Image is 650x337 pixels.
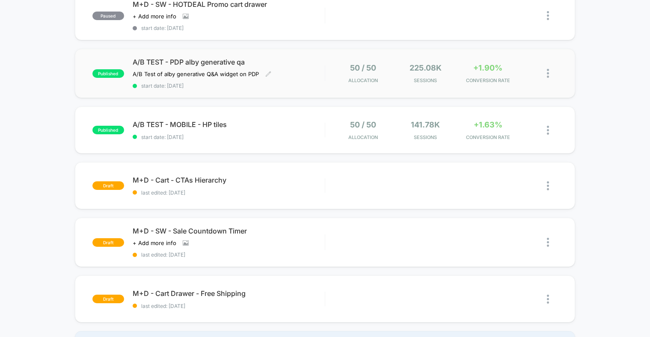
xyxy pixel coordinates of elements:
[350,63,376,72] span: 50 / 50
[92,126,124,134] span: published
[133,58,325,66] span: A/B TEST - PDP alby generative qa
[133,227,325,235] span: M+D - SW - Sale Countdown Timer
[133,289,325,298] span: M+D - Cart Drawer - Free Shipping
[133,189,325,196] span: last edited: [DATE]
[92,181,124,190] span: draft
[92,12,124,20] span: paused
[459,134,517,140] span: CONVERSION RATE
[547,238,549,247] img: close
[133,83,325,89] span: start date: [DATE]
[459,77,517,83] span: CONVERSION RATE
[133,239,176,246] span: + Add more info
[348,134,378,140] span: Allocation
[474,120,502,129] span: +1.63%
[133,251,325,258] span: last edited: [DATE]
[547,126,549,135] img: close
[92,238,124,247] span: draft
[133,13,176,20] span: + Add more info
[396,77,454,83] span: Sessions
[473,63,502,72] span: +1.90%
[133,25,325,31] span: start date: [DATE]
[396,134,454,140] span: Sessions
[133,120,325,129] span: A/B TEST - MOBILE - HP tiles
[348,77,378,83] span: Allocation
[350,120,376,129] span: 50 / 50
[133,176,325,184] span: M+D - Cart - CTAs Hierarchy
[410,63,442,72] span: 225.08k
[547,181,549,190] img: close
[133,71,259,77] span: A/B Test of alby generative Q&A widget on PDP
[547,11,549,20] img: close
[92,69,124,78] span: published
[547,69,549,78] img: close
[547,295,549,304] img: close
[411,120,440,129] span: 141.78k
[92,295,124,303] span: draft
[133,134,325,140] span: start date: [DATE]
[133,303,325,309] span: last edited: [DATE]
